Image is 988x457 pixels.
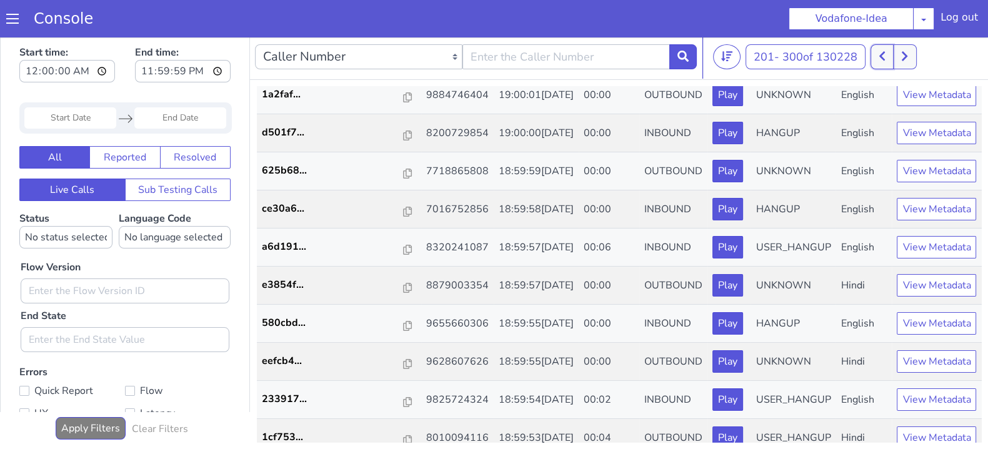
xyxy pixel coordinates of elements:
[639,156,707,194] td: INBOUND
[897,392,976,415] button: View Metadata
[262,52,416,67] a: 1a2faf...
[494,156,579,194] td: 18:59:58[DATE]
[262,243,416,258] a: e3854f...
[21,225,81,240] label: Flow Version
[712,240,743,262] button: Play
[751,346,836,385] td: USER_HANGUP
[579,308,639,346] td: 00:00
[712,354,743,376] button: Play
[262,129,416,144] a: 625b68...
[89,112,160,134] button: Reported
[421,346,494,385] td: 9825724324
[421,42,494,80] td: 9884746404
[639,80,707,118] td: INBOUND
[262,91,404,106] p: d501f7...
[421,156,494,194] td: 7016752856
[751,385,836,423] td: USER_HANGUP
[262,281,416,296] a: 580cbd...
[579,80,639,118] td: 00:00
[262,167,416,182] a: ce30a6...
[751,270,836,308] td: HANGUP
[119,177,231,214] label: Language Code
[579,156,639,194] td: 00:00
[639,232,707,270] td: OUTBOUND
[712,125,743,148] button: Play
[712,87,743,110] button: Play
[494,270,579,308] td: 18:59:55[DATE]
[262,129,404,144] p: 625b68...
[421,194,494,232] td: 8320241087
[751,232,836,270] td: UNKNOWN
[836,232,892,270] td: Hindi
[262,52,404,67] p: 1a2faf...
[19,370,125,388] label: UX
[579,118,639,156] td: 00:00
[897,164,976,186] button: View Metadata
[494,42,579,80] td: 19:00:01[DATE]
[579,385,639,423] td: 00:04
[21,293,229,318] input: Enter the End State Value
[836,308,892,346] td: Hindi
[897,278,976,300] button: View Metadata
[125,348,231,365] label: Flow
[712,316,743,338] button: Play
[56,383,126,405] button: Apply Filters
[639,118,707,156] td: OUTBOUND
[421,232,494,270] td: 8879003354
[836,385,892,423] td: Hindi
[639,194,707,232] td: INBOUND
[782,15,857,30] span: 300 of 130228
[712,49,743,72] button: Play
[19,7,115,52] label: Start time:
[751,80,836,118] td: HANGUP
[836,346,892,385] td: English
[494,232,579,270] td: 18:59:57[DATE]
[21,274,66,289] label: End State
[751,42,836,80] td: UNKNOWN
[897,125,976,148] button: View Metadata
[712,164,743,186] button: Play
[135,7,231,52] label: End time:
[132,389,188,401] h6: Clear Filters
[262,395,404,410] p: 1cf753...
[639,308,707,346] td: OUTBOUND
[421,80,494,118] td: 8200729854
[125,370,231,388] label: Latency
[19,112,90,134] button: All
[751,194,836,232] td: USER_HANGUP
[789,7,914,30] button: Vodafone-Idea
[19,192,112,214] select: Status
[262,357,416,372] a: 233917...
[579,42,639,80] td: 00:00
[421,385,494,423] td: 8010094116
[262,357,404,372] p: 233917...
[19,26,115,48] input: Start time:
[262,167,404,182] p: ce30a6...
[836,80,892,118] td: English
[897,87,976,110] button: View Metadata
[494,385,579,423] td: 18:59:53[DATE]
[462,10,670,35] input: Enter the Caller Number
[125,144,231,167] button: Sub Testing Calls
[836,194,892,232] td: English
[751,156,836,194] td: HANGUP
[135,26,231,48] input: End time:
[19,177,112,214] label: Status
[494,308,579,346] td: 18:59:55[DATE]
[836,118,892,156] td: English
[941,10,978,30] div: Log out
[897,202,976,224] button: View Metadata
[19,10,108,27] a: Console
[262,243,404,258] p: e3854f...
[897,49,976,72] button: View Metadata
[579,346,639,385] td: 00:02
[262,205,416,220] a: a6d191...
[421,270,494,308] td: 9655660306
[160,112,231,134] button: Resolved
[897,240,976,262] button: View Metadata
[262,395,416,410] a: 1cf753...
[421,308,494,346] td: 9628607626
[836,270,892,308] td: English
[712,392,743,415] button: Play
[262,91,416,106] a: d501f7...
